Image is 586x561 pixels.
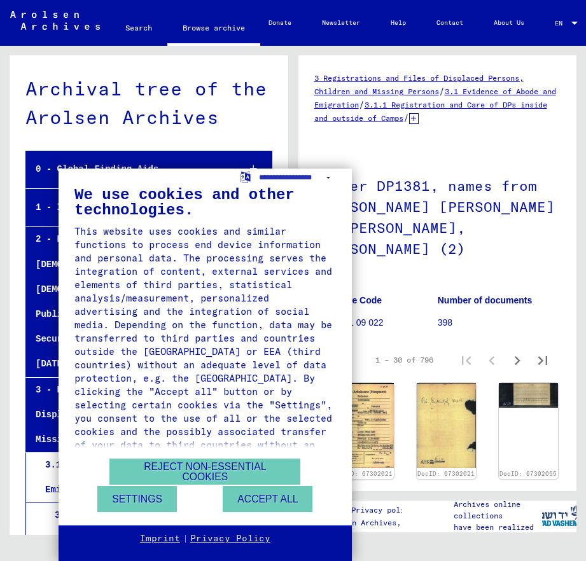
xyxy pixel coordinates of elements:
[97,486,177,512] button: Settings
[74,225,336,465] div: This website uses cookies and similar functions to process end device information and personal da...
[190,532,270,545] a: Privacy Policy
[74,188,336,218] div: We use cookies and other technologies.
[109,459,300,485] button: Reject non-essential cookies
[223,486,312,512] button: Accept all
[140,532,180,545] a: Imprint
